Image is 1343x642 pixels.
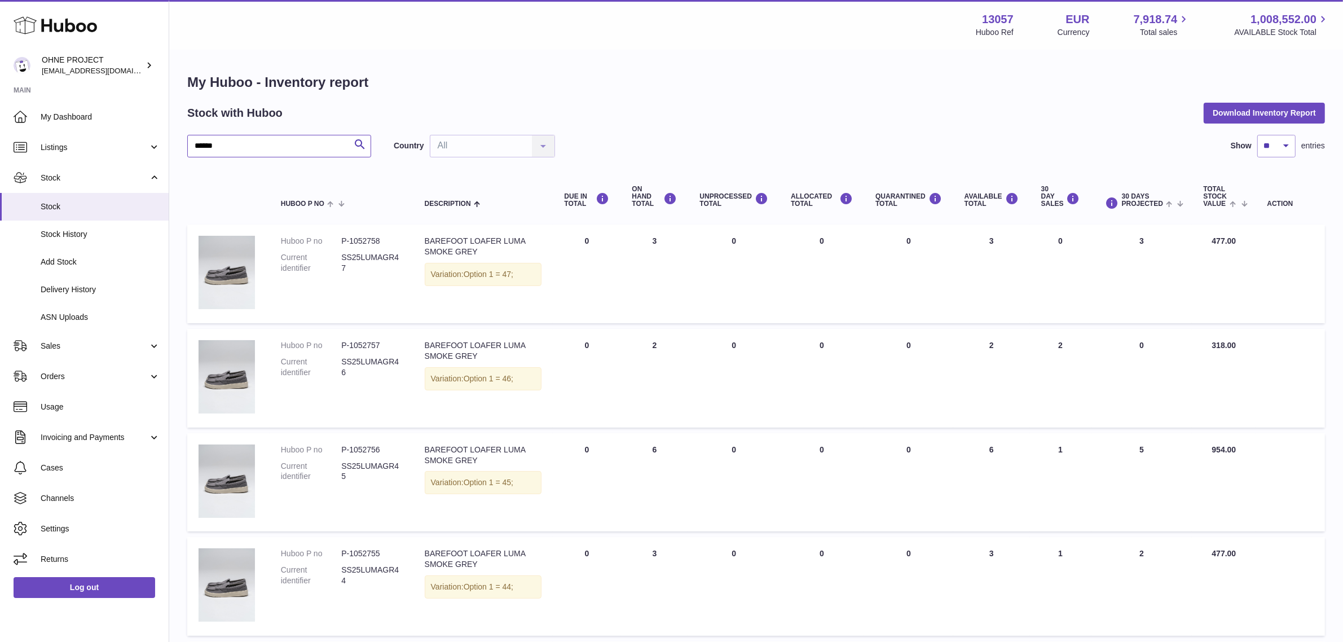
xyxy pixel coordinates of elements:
[41,341,148,351] span: Sales
[699,192,768,208] div: UNPROCESSED Total
[1091,537,1192,636] td: 2
[42,66,166,75] span: [EMAIL_ADDRESS][DOMAIN_NAME]
[906,341,911,350] span: 0
[953,225,1030,323] td: 3
[632,186,677,208] div: ON HAND Total
[41,142,148,153] span: Listings
[199,548,255,622] img: product image
[1091,433,1192,532] td: 5
[780,537,864,636] td: 0
[620,433,688,532] td: 6
[1134,12,1178,27] span: 7,918.74
[464,582,513,591] span: Option 1 = 44;
[199,445,255,518] img: product image
[281,565,341,586] dt: Current identifier
[394,140,424,151] label: Country
[1301,140,1325,151] span: entries
[464,270,513,279] span: Option 1 = 47;
[1091,225,1192,323] td: 3
[688,537,780,636] td: 0
[341,236,402,247] dd: P-1052758
[41,112,160,122] span: My Dashboard
[14,577,155,597] a: Log out
[906,549,911,558] span: 0
[425,200,471,208] span: Description
[425,471,542,494] div: Variation:
[1030,329,1091,428] td: 2
[281,548,341,559] dt: Huboo P no
[553,225,620,323] td: 0
[281,445,341,455] dt: Huboo P no
[41,312,160,323] span: ASN Uploads
[41,173,148,183] span: Stock
[41,257,160,267] span: Add Stock
[780,225,864,323] td: 0
[780,329,864,428] td: 0
[1212,236,1236,245] span: 477.00
[41,371,148,382] span: Orders
[425,548,542,570] div: BAREFOOT LOAFER LUMA SMOKE GREY
[281,236,341,247] dt: Huboo P no
[620,329,688,428] td: 2
[1234,12,1329,38] a: 1,008,552.00 AVAILABLE Stock Total
[1041,186,1080,208] div: 30 DAY SALES
[41,463,160,473] span: Cases
[553,433,620,532] td: 0
[281,200,324,208] span: Huboo P no
[199,340,255,414] img: product image
[464,478,513,487] span: Option 1 = 45;
[14,57,30,74] img: internalAdmin-13057@internal.huboo.com
[688,329,780,428] td: 0
[1030,433,1091,532] td: 1
[41,554,160,565] span: Returns
[425,263,542,286] div: Variation:
[281,357,341,378] dt: Current identifier
[906,445,911,454] span: 0
[425,575,542,599] div: Variation:
[982,12,1014,27] strong: 13057
[1058,27,1090,38] div: Currency
[620,537,688,636] td: 3
[1134,12,1191,38] a: 7,918.74 Total sales
[41,229,160,240] span: Stock History
[41,524,160,534] span: Settings
[425,445,542,466] div: BAREFOOT LOAFER LUMA SMOKE GREY
[1140,27,1190,38] span: Total sales
[41,284,160,295] span: Delivery History
[953,537,1030,636] td: 3
[341,445,402,455] dd: P-1052756
[1250,12,1316,27] span: 1,008,552.00
[1030,225,1091,323] td: 0
[780,433,864,532] td: 0
[42,55,143,76] div: OHNE PROJECT
[1091,329,1192,428] td: 0
[875,192,942,208] div: QUARANTINED Total
[281,252,341,274] dt: Current identifier
[281,340,341,351] dt: Huboo P no
[1267,200,1314,208] div: Action
[41,493,160,504] span: Channels
[688,225,780,323] td: 0
[187,105,283,121] h2: Stock with Huboo
[187,73,1325,91] h1: My Huboo - Inventory report
[425,367,542,390] div: Variation:
[953,433,1030,532] td: 6
[1234,27,1329,38] span: AVAILABLE Stock Total
[620,225,688,323] td: 3
[341,340,402,351] dd: P-1052757
[564,192,609,208] div: DUE IN TOTAL
[906,236,911,245] span: 0
[41,201,160,212] span: Stock
[1231,140,1252,151] label: Show
[1212,341,1236,350] span: 318.00
[41,402,160,412] span: Usage
[199,236,255,309] img: product image
[1212,445,1236,454] span: 954.00
[1203,186,1227,208] span: Total stock value
[425,340,542,362] div: BAREFOOT LOAFER LUMA SMOKE GREY
[791,192,853,208] div: ALLOCATED Total
[1212,549,1236,558] span: 477.00
[1030,537,1091,636] td: 1
[281,461,341,482] dt: Current identifier
[1204,103,1325,123] button: Download Inventory Report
